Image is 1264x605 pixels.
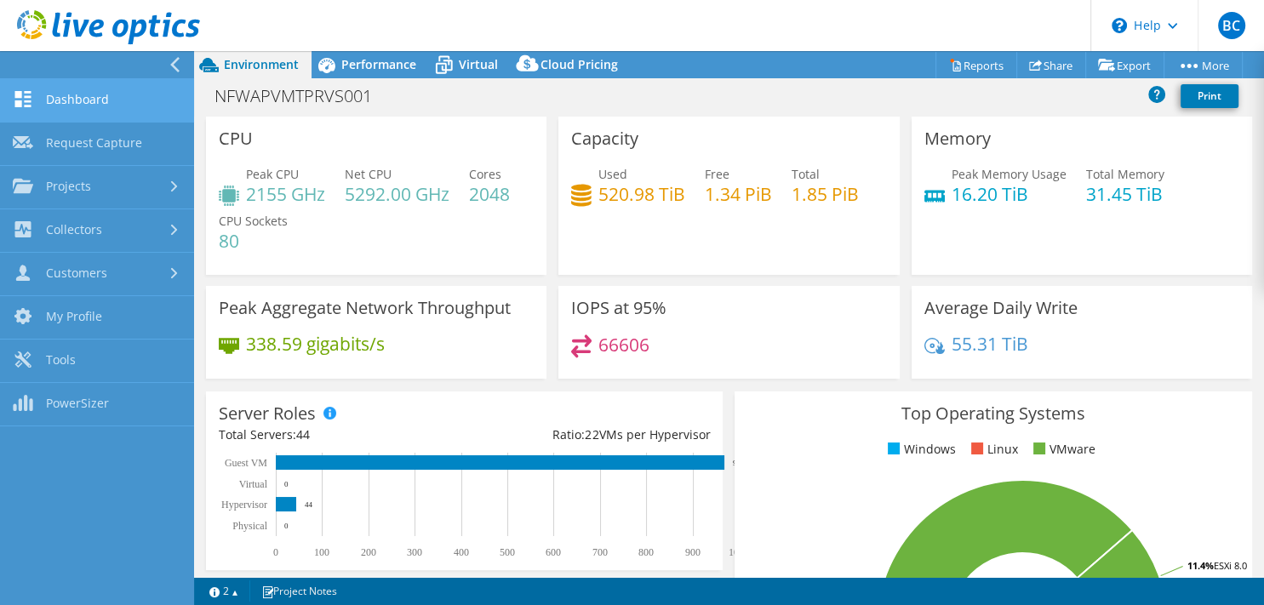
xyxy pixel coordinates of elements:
[952,166,1067,182] span: Peak Memory Usage
[284,480,289,488] text: 0
[1214,559,1247,572] tspan: ESXi 8.0
[571,299,666,317] h3: IOPS at 95%
[598,166,627,182] span: Used
[1181,84,1238,108] a: Print
[571,129,638,148] h3: Capacity
[314,546,329,558] text: 100
[469,166,501,182] span: Cores
[454,546,469,558] text: 400
[705,166,729,182] span: Free
[207,87,398,106] h1: NFWAPVMTPRVS001
[967,440,1018,459] li: Linux
[296,426,310,442] span: 44
[345,166,392,182] span: Net CPU
[219,425,465,444] div: Total Servers:
[540,56,618,72] span: Cloud Pricing
[459,56,498,72] span: Virtual
[246,334,385,353] h4: 338.59 gigabits/s
[249,580,349,602] a: Project Notes
[225,457,267,469] text: Guest VM
[1085,52,1164,78] a: Export
[232,520,267,532] text: Physical
[952,185,1067,203] h4: 16.20 TiB
[546,546,561,558] text: 600
[469,185,510,203] h4: 2048
[685,546,701,558] text: 900
[705,185,772,203] h4: 1.34 PiB
[1187,559,1214,572] tspan: 11.4%
[197,580,250,602] a: 2
[924,129,991,148] h3: Memory
[792,185,859,203] h4: 1.85 PiB
[219,299,511,317] h3: Peak Aggregate Network Throughput
[221,499,267,511] text: Hypervisor
[935,52,1017,78] a: Reports
[465,425,711,444] div: Ratio: VMs per Hypervisor
[952,334,1028,353] h4: 55.31 TiB
[361,546,376,558] text: 200
[219,129,253,148] h3: CPU
[219,213,288,229] span: CPU Sockets
[219,231,288,250] h4: 80
[500,546,515,558] text: 500
[1086,166,1164,182] span: Total Memory
[1218,12,1245,39] span: BC
[1029,440,1095,459] li: VMware
[273,546,278,558] text: 0
[792,166,820,182] span: Total
[246,166,299,182] span: Peak CPU
[1086,185,1164,203] h4: 31.45 TiB
[884,440,956,459] li: Windows
[239,478,268,490] text: Virtual
[598,185,685,203] h4: 520.98 TiB
[246,185,325,203] h4: 2155 GHz
[341,56,416,72] span: Performance
[224,56,299,72] span: Environment
[638,546,654,558] text: 800
[1016,52,1086,78] a: Share
[924,299,1078,317] h3: Average Daily Write
[592,546,608,558] text: 700
[345,185,449,203] h4: 5292.00 GHz
[219,404,316,423] h3: Server Roles
[598,335,649,354] h4: 66606
[305,500,313,509] text: 44
[284,522,289,530] text: 0
[1112,18,1127,33] svg: \n
[1164,52,1243,78] a: More
[747,404,1238,423] h3: Top Operating Systems
[407,546,422,558] text: 300
[585,426,598,442] span: 22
